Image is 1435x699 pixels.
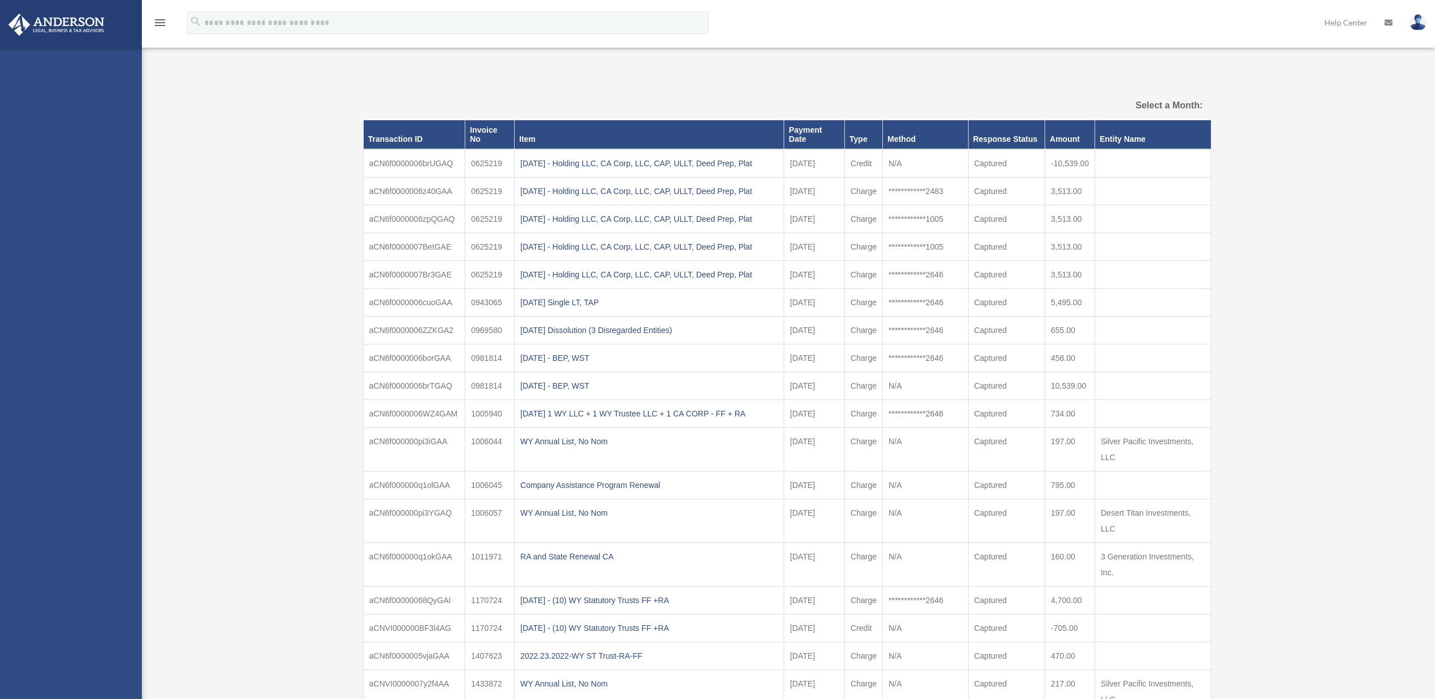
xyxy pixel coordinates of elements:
td: 0625219 [465,261,515,289]
td: [DATE] [784,149,845,178]
td: aCN6f0000005vjaGAA [363,642,465,670]
div: Company Assistance Program Renewal [520,477,778,493]
td: [DATE] [784,471,845,499]
td: aCN6f0000006cuoGAA [363,289,465,317]
div: WY Annual List, No Nom [520,505,778,521]
div: [DATE] - Holding LLC, CA Corp, LLC, CAP, ULLT, Deed Prep, Plat [520,155,778,171]
td: Charge [845,317,883,344]
td: 0981814 [465,344,515,372]
td: Charge [845,178,883,205]
td: [DATE] [784,428,845,471]
td: aCN6f000000q1okGAA [363,543,465,587]
td: aCN6f0000007BetGAE [363,233,465,261]
td: aCN6f000000q1olGAA [363,471,465,499]
td: Charge [845,261,883,289]
div: RA and State Renewal CA [520,549,778,565]
td: -10,539.00 [1045,149,1095,178]
td: aCN6f0000006borGAA [363,344,465,372]
td: Desert Titan Investments, LLC [1095,499,1211,543]
div: [DATE] - Holding LLC, CA Corp, LLC, CAP, ULLT, Deed Prep, Plat [520,211,778,227]
td: Charge [845,499,883,543]
td: Captured [968,400,1045,428]
td: 3,513.00 [1045,233,1095,261]
td: Captured [968,428,1045,471]
td: N/A [882,543,968,587]
th: Response Status [968,120,1045,149]
th: Entity Name [1095,120,1211,149]
td: Captured [968,499,1045,543]
td: 3 Generation Investments, Inc. [1095,543,1211,587]
td: 0981814 [465,372,515,400]
td: Captured [968,289,1045,317]
td: Charge [845,543,883,587]
td: 734.00 [1045,400,1095,428]
td: Captured [968,344,1045,372]
td: Captured [968,372,1045,400]
div: [DATE] - Holding LLC, CA Corp, LLC, CAP, ULLT, Deed Prep, Plat [520,239,778,255]
td: aCN6f000000pi3iGAA [363,428,465,471]
img: Anderson Advisors Platinum Portal [5,14,108,36]
td: 655.00 [1045,317,1095,344]
td: 10,539.00 [1045,372,1095,400]
td: Charge [845,205,883,233]
td: N/A [882,471,968,499]
td: aCN6f0000007Br3GAE [363,261,465,289]
td: Charge [845,372,883,400]
td: aCN6f000000pi3YGAQ [363,499,465,543]
td: [DATE] [784,543,845,587]
td: Charge [845,587,883,614]
td: Captured [968,543,1045,587]
th: Invoice No [465,120,515,149]
td: 1407623 [465,642,515,670]
div: [DATE] - BEP, WST [520,378,778,394]
td: Charge [845,344,883,372]
div: [DATE] Single LT, TAP [520,294,778,310]
td: [DATE] [784,178,845,205]
td: [DATE] [784,261,845,289]
td: 197.00 [1045,499,1095,543]
td: 1006044 [465,428,515,471]
th: Transaction ID [363,120,465,149]
td: [DATE] [784,289,845,317]
td: 3,513.00 [1045,205,1095,233]
td: [DATE] [784,587,845,614]
td: Captured [968,149,1045,178]
div: [DATE] - BEP, WST [520,350,778,366]
td: N/A [882,428,968,471]
td: Charge [845,233,883,261]
td: Captured [968,471,1045,499]
td: [DATE] [784,372,845,400]
div: [DATE] - (10) WY Statutory Trusts FF +RA [520,620,778,636]
div: [DATE] - (10) WY Statutory Trusts FF +RA [520,592,778,608]
td: Captured [968,614,1045,642]
div: WY Annual List, No Nom [520,676,778,692]
td: 1170724 [465,614,515,642]
td: aCN6f0000006z40GAA [363,178,465,205]
td: Charge [845,289,883,317]
td: aCN6f0000006WZ4GAM [363,400,465,428]
td: Credit [845,614,883,642]
td: aCN6f0000006brUGAQ [363,149,465,178]
td: 197.00 [1045,428,1095,471]
td: 160.00 [1045,543,1095,587]
td: [DATE] [784,499,845,543]
td: Charge [845,428,883,471]
td: aCN6f0000006zpQGAQ [363,205,465,233]
td: [DATE] [784,233,845,261]
td: [DATE] [784,614,845,642]
td: N/A [882,614,968,642]
td: aCNVI000000BF3l4AG [363,614,465,642]
td: 1170724 [465,587,515,614]
td: N/A [882,642,968,670]
td: [DATE] [784,317,845,344]
td: [DATE] [784,344,845,372]
div: [DATE] Dissolution (3 Disregarded Entities) [520,322,778,338]
td: 0625219 [465,205,515,233]
div: 2022.23.2022-WY ST Trust-RA-FF [520,648,778,664]
div: [DATE] - Holding LLC, CA Corp, LLC, CAP, ULLT, Deed Prep, Plat [520,183,778,199]
th: Method [882,120,968,149]
div: [DATE] 1 WY LLC + 1 WY Trustee LLC + 1 CA CORP - FF + RA [520,406,778,422]
td: 4,700.00 [1045,587,1095,614]
td: 470.00 [1045,642,1095,670]
td: 5,495.00 [1045,289,1095,317]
